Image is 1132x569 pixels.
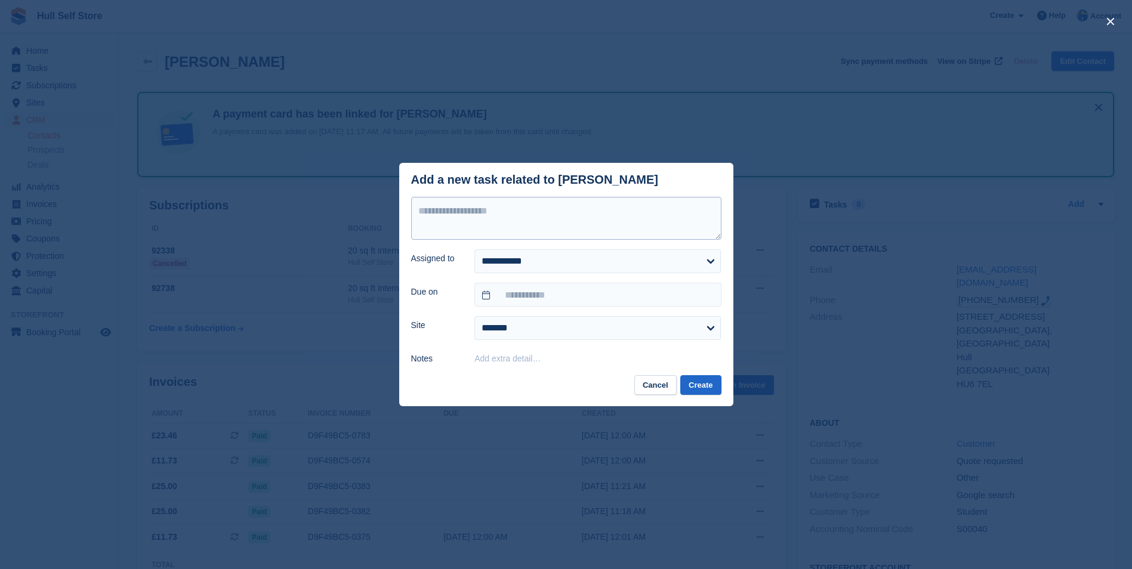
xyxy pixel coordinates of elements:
[411,173,659,187] div: Add a new task related to [PERSON_NAME]
[411,252,461,265] label: Assigned to
[411,286,461,298] label: Due on
[411,319,461,332] label: Site
[474,354,541,363] button: Add extra detail…
[634,375,677,395] button: Cancel
[411,352,461,365] label: Notes
[680,375,721,395] button: Create
[1101,12,1120,31] button: close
